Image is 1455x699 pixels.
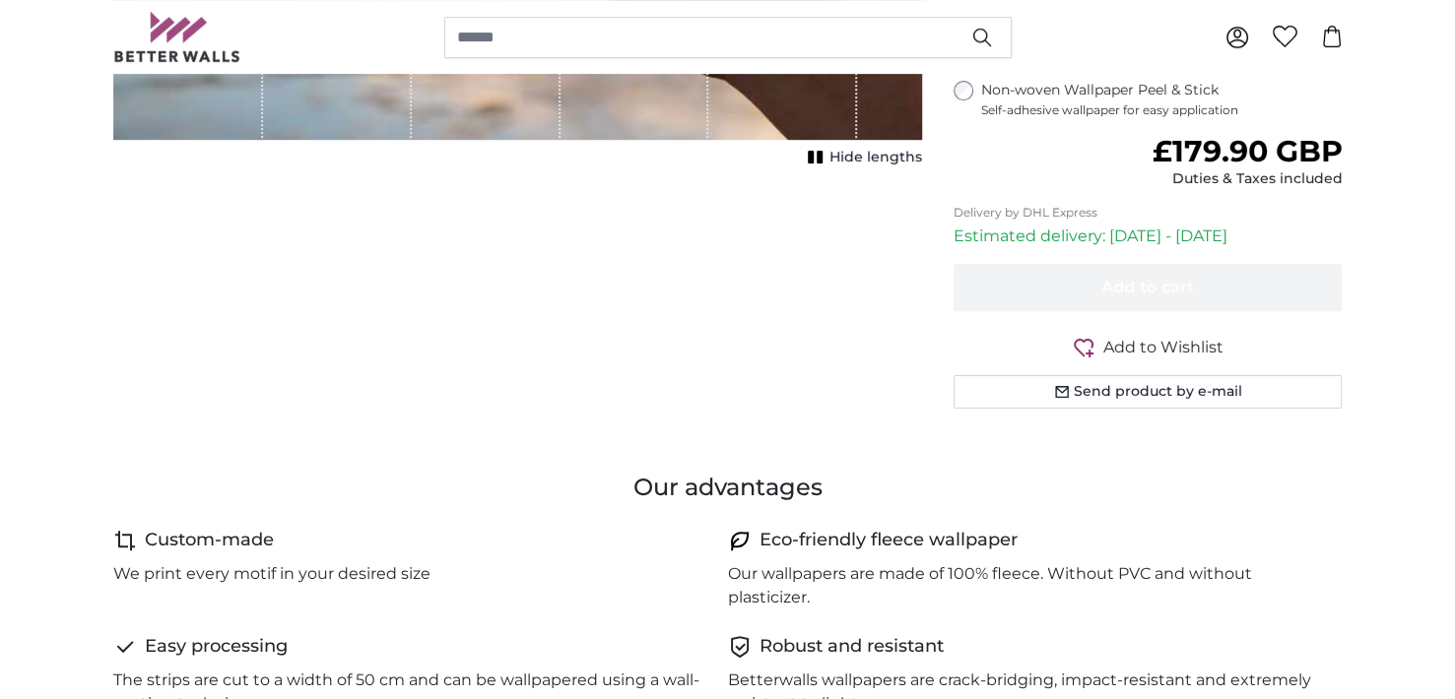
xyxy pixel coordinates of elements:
[145,527,274,554] h4: Custom-made
[954,224,1343,248] p: Estimated delivery: [DATE] - [DATE]
[145,633,288,661] h4: Easy processing
[728,562,1327,609] p: Our wallpapers are made of 100% fleece. Without PVC and without plasticizer.
[802,144,922,171] button: Hide lengths
[760,633,944,661] h4: Robust and resistant
[1103,336,1224,359] span: Add to Wishlist
[954,375,1343,409] button: Send product by e-mail
[954,335,1343,359] button: Add to Wishlist
[1101,278,1194,296] span: Add to cart
[1152,169,1342,189] div: Duties & Taxes included
[954,205,1343,221] p: Delivery by DHL Express
[829,148,922,167] span: Hide lengths
[760,527,1018,554] h4: Eco-friendly fleece wallpaper
[981,81,1343,118] label: Non-woven Wallpaper Peel & Stick
[981,102,1343,118] span: Self-adhesive wallpaper for easy application
[954,264,1343,311] button: Add to cart
[113,562,430,586] p: We print every motif in your desired size
[113,12,241,62] img: Betterwalls
[113,472,1343,503] h3: Our advantages
[1152,133,1342,169] span: £179.90 GBP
